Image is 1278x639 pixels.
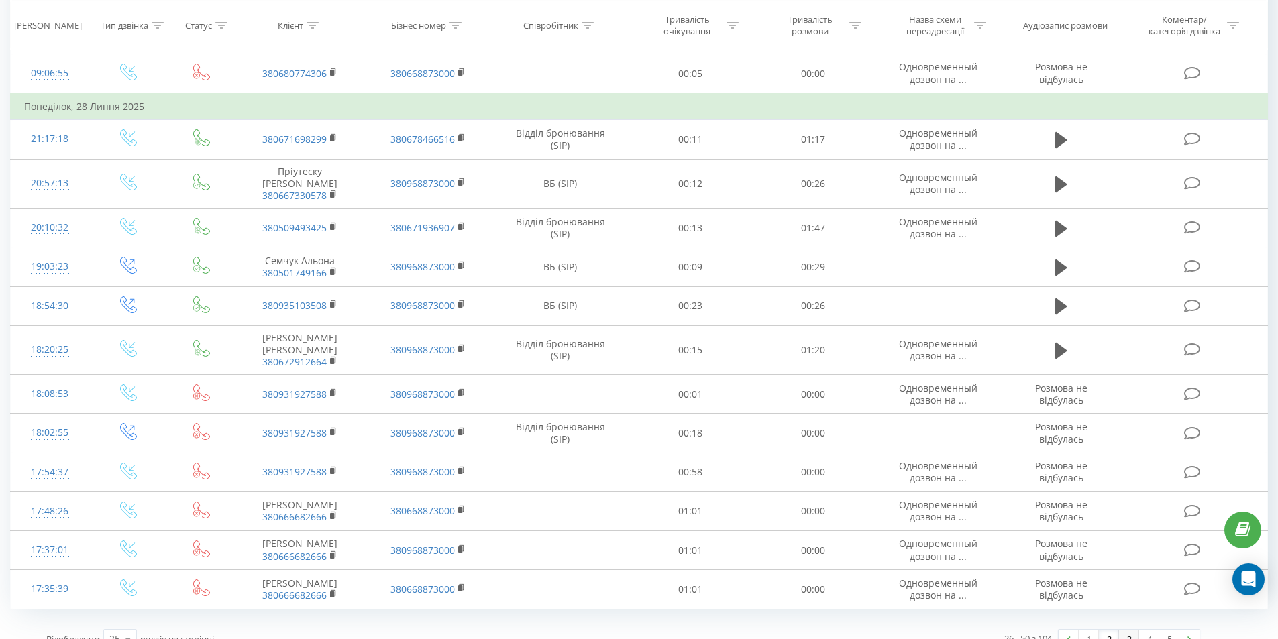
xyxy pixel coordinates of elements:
div: Бізнес номер [391,19,446,31]
span: Розмова не відбулась [1035,498,1087,523]
div: 18:08:53 [24,381,76,407]
td: 01:47 [752,209,875,247]
td: 00:00 [752,491,875,530]
a: 380668873000 [390,67,455,80]
div: Статус [185,19,212,31]
td: 01:20 [752,325,875,375]
span: Розмова не відбулась [1035,459,1087,484]
td: Відділ бронювання (SIP) [492,414,629,453]
div: Тип дзвінка [101,19,148,31]
div: 17:54:37 [24,459,76,485]
span: Розмова не відбулась [1035,382,1087,406]
span: Розмова не відбулась [1035,420,1087,445]
div: 09:06:55 [24,60,76,86]
div: 21:17:18 [24,126,76,152]
div: Клієнт [278,19,303,31]
a: 380968873000 [390,544,455,557]
td: 01:17 [752,120,875,159]
td: 01:01 [629,570,752,609]
td: 01:01 [629,491,752,530]
td: 00:00 [752,453,875,491]
td: 00:18 [629,414,752,453]
div: 17:37:01 [24,537,76,563]
a: 380667330578 [262,189,327,202]
div: 18:02:55 [24,420,76,446]
a: 380968873000 [390,177,455,190]
td: ВБ (SIP) [492,247,629,286]
div: 18:54:30 [24,293,76,319]
span: Одновременный дозвон на ... [899,171,977,196]
div: 17:35:39 [24,576,76,602]
td: Відділ бронювання (SIP) [492,209,629,247]
div: Тривалість розмови [774,14,846,37]
a: 380501749166 [262,266,327,279]
td: Відділ бронювання (SIP) [492,120,629,159]
div: Аудіозапис розмови [1023,19,1108,31]
td: 00:12 [629,159,752,209]
td: Пріутеску [PERSON_NAME] [236,159,364,209]
td: [PERSON_NAME] [PERSON_NAME] [236,325,364,375]
span: Одновременный дозвон на ... [899,498,977,523]
td: 00:05 [629,54,752,94]
a: 380671698299 [262,133,327,146]
td: 00:01 [629,375,752,414]
td: 00:13 [629,209,752,247]
td: 00:11 [629,120,752,159]
span: Розмова не відбулась [1035,60,1087,85]
a: 380668873000 [390,504,455,517]
a: 380968873000 [390,465,455,478]
td: ВБ (SIP) [492,286,629,325]
span: Розмова не відбулась [1035,577,1087,601]
a: 380935103508 [262,299,327,312]
a: 380931927588 [262,465,327,478]
td: 00:00 [752,414,875,453]
a: 380968873000 [390,426,455,439]
div: 18:20:25 [24,337,76,363]
span: Розмова не відбулась [1035,537,1087,562]
a: 380666682666 [262,510,327,523]
div: Open Intercom Messenger [1232,563,1265,595]
td: 00:23 [629,286,752,325]
span: Одновременный дозвон на ... [899,127,977,152]
a: 380968873000 [390,343,455,356]
td: 00:26 [752,286,875,325]
td: [PERSON_NAME] [236,491,364,530]
a: 380666682666 [262,550,327,563]
div: 20:10:32 [24,215,76,241]
div: 17:48:26 [24,498,76,524]
td: 00:09 [629,247,752,286]
a: 380671936907 [390,221,455,234]
a: 380666682666 [262,589,327,601]
td: 00:00 [752,375,875,414]
div: Співробітник [523,19,578,31]
a: 380968873000 [390,299,455,312]
span: Одновременный дозвон на ... [899,60,977,85]
td: 00:29 [752,247,875,286]
a: 380678466516 [390,133,455,146]
a: 380968873000 [390,388,455,400]
td: 00:58 [629,453,752,491]
a: 380680774306 [262,67,327,80]
div: Коментар/категорія дзвінка [1145,14,1224,37]
div: Тривалість очікування [651,14,723,37]
a: 380672912664 [262,355,327,368]
td: [PERSON_NAME] [236,531,364,570]
span: Одновременный дозвон на ... [899,577,977,601]
div: [PERSON_NAME] [14,19,82,31]
span: Одновременный дозвон на ... [899,537,977,562]
div: Назва схеми переадресації [899,14,971,37]
span: Одновременный дозвон на ... [899,382,977,406]
td: 00:00 [752,570,875,609]
a: 380668873000 [390,583,455,595]
td: 00:26 [752,159,875,209]
td: Семчук Альона [236,247,364,286]
td: ВБ (SIP) [492,159,629,209]
a: 380931927588 [262,426,327,439]
div: 20:57:13 [24,170,76,196]
td: Понеділок, 28 Липня 2025 [11,93,1268,120]
a: 380509493425 [262,221,327,234]
div: 19:03:23 [24,253,76,280]
a: 380931927588 [262,388,327,400]
span: Одновременный дозвон на ... [899,337,977,362]
span: Одновременный дозвон на ... [899,459,977,484]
